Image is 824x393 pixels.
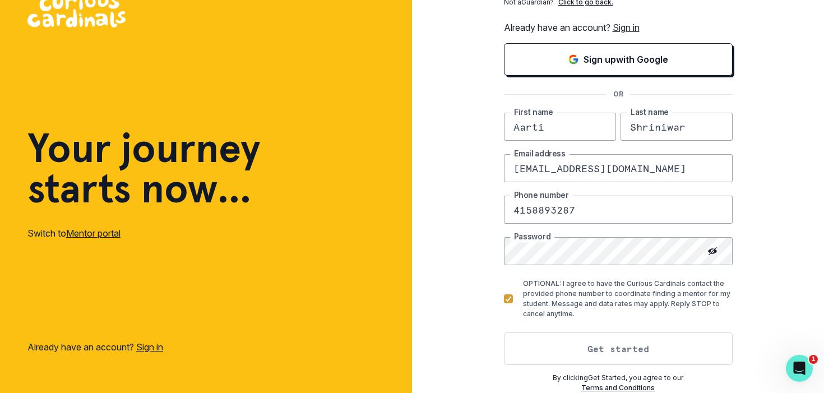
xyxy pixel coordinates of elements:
p: Already have an account? [504,21,733,34]
p: By clicking Get Started , you agree to our [504,373,733,383]
a: Sign in [136,341,163,353]
button: Sign in with Google (GSuite) [504,43,733,76]
button: Get started [504,332,733,365]
p: OPTIONAL: I agree to have the Curious Cardinals contact the provided phone number to coordinate f... [523,279,733,319]
p: Sign up with Google [584,53,668,66]
iframe: Intercom live chat [786,355,813,382]
a: Sign in [613,22,640,33]
a: Mentor portal [66,228,121,239]
p: Already have an account? [27,340,163,354]
span: 1 [809,355,818,364]
h1: Your journey starts now... [27,128,261,209]
span: Switch to [27,228,66,239]
a: Terms and Conditions [581,383,655,392]
p: OR [607,89,630,99]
